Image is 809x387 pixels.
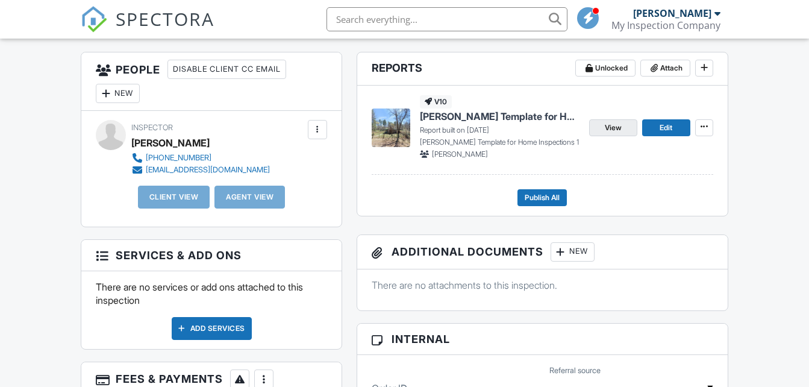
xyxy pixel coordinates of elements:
[81,6,107,33] img: The Best Home Inspection Software - Spectora
[96,84,140,103] div: New
[372,278,713,292] p: There are no attachments to this inspection.
[551,242,595,262] div: New
[131,152,270,164] a: [PHONE_NUMBER]
[549,365,601,376] label: Referral source
[81,240,342,271] h3: Services & Add ons
[131,164,270,176] a: [EMAIL_ADDRESS][DOMAIN_NAME]
[146,153,211,163] div: [PHONE_NUMBER]
[633,7,711,19] div: [PERSON_NAME]
[116,6,214,31] span: SPECTORA
[167,60,286,79] div: Disable Client CC Email
[81,16,214,42] a: SPECTORA
[81,52,342,111] h3: People
[81,271,342,349] div: There are no services or add ons attached to this inspection
[172,317,252,340] div: Add Services
[146,165,270,175] div: [EMAIL_ADDRESS][DOMAIN_NAME]
[611,19,720,31] div: My Inspection Company
[131,123,173,132] span: Inspector
[357,324,728,355] h3: Internal
[326,7,567,31] input: Search everything...
[357,235,728,269] h3: Additional Documents
[131,134,210,152] div: [PERSON_NAME]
